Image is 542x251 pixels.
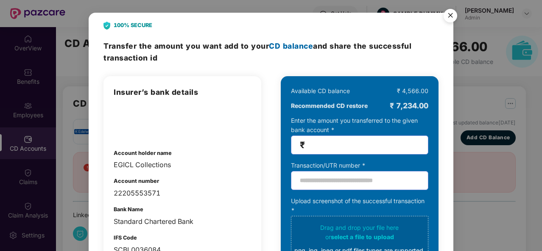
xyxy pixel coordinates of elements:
h3: Transfer the amount and share the successful transaction id [103,40,439,63]
span: CD balance [269,41,313,50]
div: or [294,232,425,242]
div: Available CD balance [291,86,350,96]
img: svg+xml;base64,PHN2ZyB4bWxucz0iaHR0cDovL3d3dy53My5vcmcvMjAwMC9zdmciIHdpZHRoPSI1NiIgaGVpZ2h0PSI1Ni... [439,5,462,29]
b: Account number [114,178,159,184]
div: ₹ 4,566.00 [397,86,428,96]
span: ₹ [300,140,305,150]
b: Recommended CD restore [291,101,368,110]
b: Bank Name [114,206,143,212]
img: integrations [114,107,158,136]
div: Transaction/UTR number * [291,161,428,170]
b: Account holder name [114,150,172,156]
span: you want add to your [186,41,313,50]
button: Close [439,5,461,28]
span: select a file to upload [331,233,394,240]
div: 22205553571 [114,188,251,199]
b: IFS Code [114,234,137,241]
div: Enter the amount you transferred to the given bank account * [291,116,428,154]
h3: Insurer’s bank details [114,86,251,98]
div: ₹ 7,234.00 [390,100,428,112]
div: EGICL Collections [114,160,251,170]
b: 100% SECURE [114,21,152,30]
img: svg+xml;base64,PHN2ZyB4bWxucz0iaHR0cDovL3d3dy53My5vcmcvMjAwMC9zdmciIHdpZHRoPSIyNCIgaGVpZ2h0PSIyOC... [103,22,110,30]
div: Standard Chartered Bank [114,216,251,227]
